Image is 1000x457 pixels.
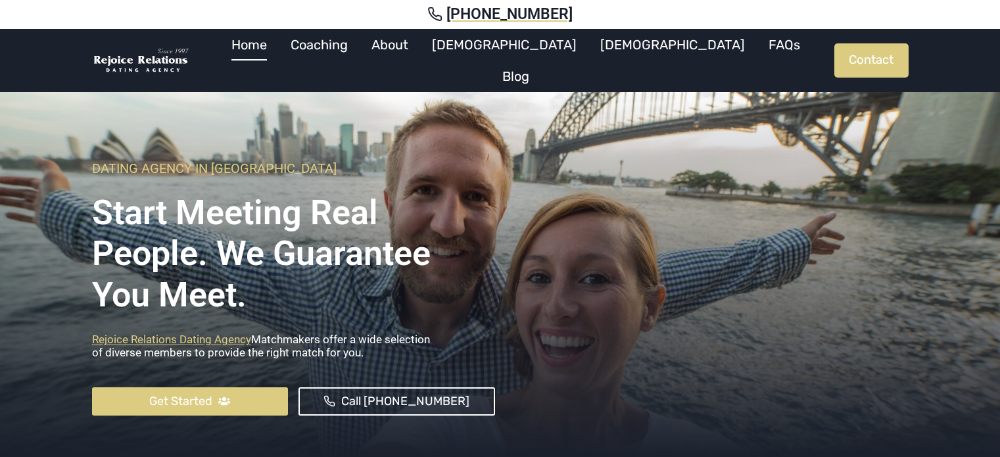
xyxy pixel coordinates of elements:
[588,29,757,60] a: [DEMOGRAPHIC_DATA]
[757,29,812,60] a: FAQs
[16,5,984,24] a: [PHONE_NUMBER]
[341,392,469,411] span: Call [PHONE_NUMBER]
[92,47,191,74] img: Rejoice Relations
[490,60,541,92] a: Blog
[220,29,279,60] a: Home
[298,387,495,416] a: Call [PHONE_NUMBER]
[92,387,289,416] a: Get Started
[92,183,495,316] h1: Start Meeting Real People. We Guarantee you meet.
[279,29,360,60] a: Coaching
[197,29,834,92] nav: Primary
[92,333,495,366] p: Matchmakers offer a wide selection of diverse members to provide the right match for you.
[420,29,588,60] a: [DEMOGRAPHIC_DATA]
[834,43,909,78] a: Contact
[92,160,495,176] h6: Dating Agency In [GEOGRAPHIC_DATA]
[446,5,573,24] span: [PHONE_NUMBER]
[92,333,251,346] a: Rejoice Relations Dating Agency
[149,392,212,411] span: Get Started
[360,29,420,60] a: About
